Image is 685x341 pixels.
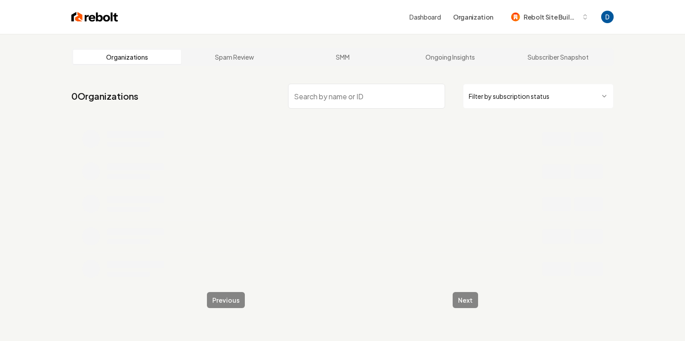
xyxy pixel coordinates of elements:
a: Subscriber Snapshot [504,50,612,64]
a: Organizations [73,50,181,64]
input: Search by name or ID [288,84,445,109]
a: Spam Review [181,50,289,64]
span: Rebolt Site Builder [524,12,578,22]
img: David Rice [601,11,614,23]
a: SMM [289,50,396,64]
a: Dashboard [409,12,441,21]
a: Ongoing Insights [396,50,504,64]
button: Open user button [601,11,614,23]
img: Rebolt Site Builder [511,12,520,21]
button: Organization [448,9,499,25]
a: 0Organizations [71,90,138,102]
img: Rebolt Logo [71,11,118,23]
